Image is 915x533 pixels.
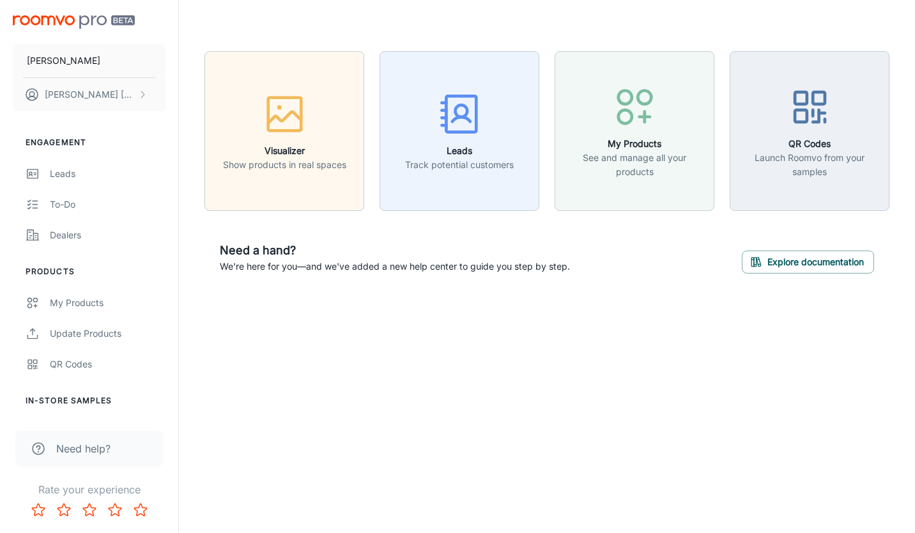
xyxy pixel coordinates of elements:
[730,51,889,211] button: QR CodesLaunch Roomvo from your samples
[563,137,706,151] h6: My Products
[50,197,165,212] div: To-do
[204,51,364,211] button: VisualizerShow products in real spaces
[13,78,165,111] button: [PERSON_NAME] [PERSON_NAME]
[405,158,514,172] p: Track potential customers
[563,151,706,179] p: See and manage all your products
[50,167,165,181] div: Leads
[738,137,881,151] h6: QR Codes
[405,144,514,158] h6: Leads
[555,51,714,211] button: My ProductsSee and manage all your products
[380,51,539,211] button: LeadsTrack potential customers
[13,44,165,77] button: [PERSON_NAME]
[13,15,135,29] img: Roomvo PRO Beta
[380,123,539,136] a: LeadsTrack potential customers
[742,254,874,267] a: Explore documentation
[220,259,570,274] p: We're here for you—and we've added a new help center to guide you step by step.
[730,123,889,136] a: QR CodesLaunch Roomvo from your samples
[742,251,874,274] button: Explore documentation
[27,54,100,68] p: [PERSON_NAME]
[223,158,346,172] p: Show products in real spaces
[50,228,165,242] div: Dealers
[220,242,570,259] h6: Need a hand?
[50,327,165,341] div: Update Products
[45,88,135,102] p: [PERSON_NAME] [PERSON_NAME]
[223,144,346,158] h6: Visualizer
[50,296,165,310] div: My Products
[555,123,714,136] a: My ProductsSee and manage all your products
[738,151,881,179] p: Launch Roomvo from your samples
